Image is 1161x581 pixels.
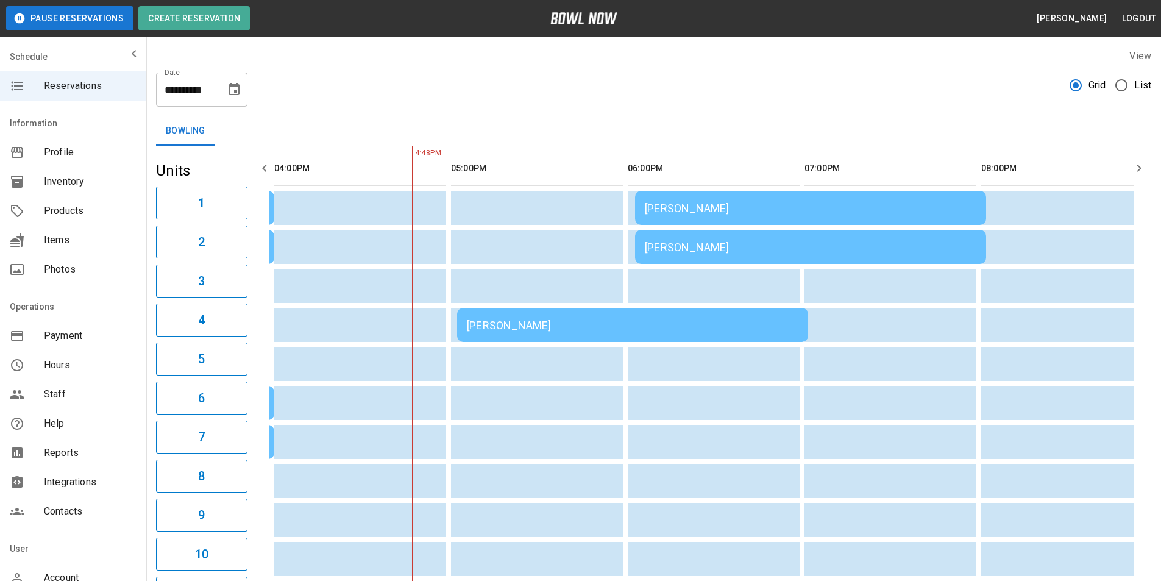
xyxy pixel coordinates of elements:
span: Payment [44,329,137,343]
h6: 4 [198,310,205,330]
span: Hours [44,358,137,372]
span: Contacts [44,504,137,519]
h6: 2 [198,232,205,252]
button: 8 [156,460,247,493]
button: [PERSON_NAME] [1032,7,1112,30]
button: 1 [156,187,247,219]
div: [PERSON_NAME] [467,319,798,332]
button: 10 [156,538,247,571]
label: View [1129,50,1151,62]
h6: 7 [198,427,205,447]
div: [PERSON_NAME] [645,241,976,254]
span: Inventory [44,174,137,189]
button: 7 [156,421,247,454]
h6: 8 [198,466,205,486]
h6: 1 [198,193,205,213]
img: logo [550,12,617,24]
button: Logout [1117,7,1161,30]
button: Choose date, selected date is Aug 17, 2025 [222,77,246,102]
div: inventory tabs [156,116,1151,146]
span: 4:48PM [412,148,415,160]
span: Staff [44,387,137,402]
button: 3 [156,265,247,298]
span: List [1134,78,1151,93]
h6: 9 [198,505,205,525]
span: Products [44,204,137,218]
span: Integrations [44,475,137,490]
div: [PERSON_NAME] [645,202,976,215]
span: Reservations [44,79,137,93]
span: Reports [44,446,137,460]
span: Items [44,233,137,248]
button: 9 [156,499,247,532]
button: Create Reservation [138,6,250,30]
h6: 3 [198,271,205,291]
h5: Units [156,161,247,180]
button: Pause Reservations [6,6,133,30]
span: Photos [44,262,137,277]
h6: 5 [198,349,205,369]
button: 6 [156,382,247,415]
span: Profile [44,145,137,160]
h6: 6 [198,388,205,408]
button: 2 [156,226,247,258]
button: 4 [156,304,247,337]
h6: 10 [195,544,208,564]
button: Bowling [156,116,215,146]
button: 5 [156,343,247,376]
span: Grid [1088,78,1106,93]
span: Help [44,416,137,431]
